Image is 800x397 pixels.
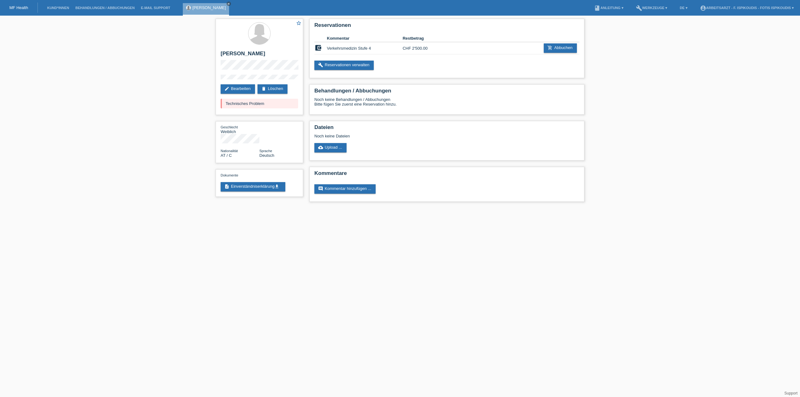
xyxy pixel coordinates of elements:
[221,125,238,129] span: Geschlecht
[697,6,797,10] a: account_circleArbeitsarzt - F. Ispikoudis - Fotis Ispikoudis ▾
[318,145,323,150] i: cloud_upload
[700,5,706,11] i: account_circle
[221,99,298,108] div: Technisches Problem
[72,6,138,10] a: Behandlungen / Abbuchungen
[221,84,255,94] a: editBearbeiten
[227,2,230,5] i: close
[257,84,287,94] a: deleteLöschen
[44,6,72,10] a: Kund*innen
[314,143,347,152] a: cloud_uploadUpload ...
[314,22,579,32] h2: Reservationen
[259,149,272,153] span: Sprache
[221,51,298,60] h2: [PERSON_NAME]
[296,20,302,27] a: star_border
[318,62,323,67] i: build
[261,86,266,91] i: delete
[192,5,226,10] a: [PERSON_NAME]
[314,170,579,180] h2: Kommentare
[402,42,440,54] td: CHF 2'500.00
[221,153,232,158] span: Österreich / C / 07.12.2004
[677,6,690,10] a: DE ▾
[221,182,285,191] a: descriptionEinverständniserklärungget_app
[224,184,229,189] i: description
[138,6,173,10] a: E-Mail Support
[314,124,579,134] h2: Dateien
[274,184,279,189] i: get_app
[314,61,374,70] a: buildReservationen verwalten
[221,149,238,153] span: Nationalität
[296,20,302,26] i: star_border
[327,42,402,54] td: Verkehrsmedizin Stufe 4
[314,44,322,52] i: account_balance_wallet
[221,173,238,177] span: Dokumente
[327,35,402,42] th: Kommentar
[221,125,259,134] div: Weiblich
[636,5,642,11] i: build
[314,184,376,194] a: commentKommentar hinzufügen ...
[318,186,323,191] i: comment
[259,153,274,158] span: Deutsch
[591,6,626,10] a: bookAnleitung ▾
[227,2,231,6] a: close
[224,86,229,91] i: edit
[314,134,505,138] div: Noch keine Dateien
[314,97,579,111] div: Noch keine Behandlungen / Abbuchungen Bitte fügen Sie zuerst eine Reservation hinzu.
[633,6,671,10] a: buildWerkzeuge ▾
[544,43,577,53] a: add_shopping_cartAbbuchen
[9,5,28,10] a: MF Health
[594,5,600,11] i: book
[402,35,440,42] th: Restbetrag
[784,391,797,395] a: Support
[314,88,579,97] h2: Behandlungen / Abbuchungen
[547,45,552,50] i: add_shopping_cart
